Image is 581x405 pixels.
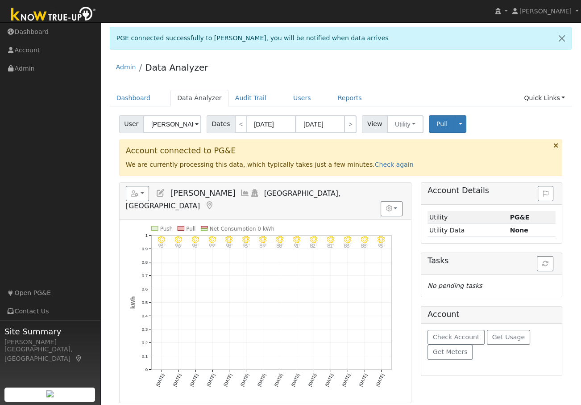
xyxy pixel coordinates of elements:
span: [PERSON_NAME] [519,8,572,15]
div: We are currently processing this data, which typically takes just a few minutes. [119,139,563,176]
text: 0.9 [142,246,148,251]
td: Utility Data [427,224,508,237]
i: 8/17 - Clear [327,236,335,243]
a: Reports [331,90,369,106]
button: Utility [387,115,423,133]
h5: Account [427,310,459,319]
text: [DATE] [274,373,284,387]
text: 0.5 [142,300,148,304]
a: Edit User (35898) [156,189,166,198]
button: Issue History [538,186,553,201]
p: 81° [324,243,337,248]
p: 93° [240,243,253,248]
i: 8/13 - Clear [259,236,267,243]
button: Get Usage [487,330,530,345]
text: [DATE] [375,373,385,387]
a: > [344,115,357,133]
text: 1 [145,232,148,237]
text: 0.3 [142,327,148,332]
i: 8/08 - Clear [175,236,183,243]
span: Get Meters [433,348,468,355]
span: [PERSON_NAME] [170,189,235,198]
text: [DATE] [155,373,165,387]
a: Multi-Series Graph [240,189,250,198]
span: User [119,115,144,133]
text: 0.2 [142,340,148,345]
span: Dates [207,115,235,133]
p: 98° [189,243,202,248]
text: Push [160,225,172,232]
text: [DATE] [189,373,199,387]
a: Login As (last Never) [250,189,260,198]
a: Map [204,201,214,210]
span: Pull [436,120,448,127]
p: 98° [223,243,236,248]
i: 8/20 - Clear [378,236,386,243]
h5: Tasks [427,256,556,266]
a: Dashboard [110,90,158,106]
text: [DATE] [240,373,250,387]
text: [DATE] [206,373,216,387]
img: retrieve [46,390,54,397]
a: Data Analyzer [170,90,228,106]
p: 82° [307,243,320,248]
i: 8/19 - Clear [361,236,369,243]
i: 8/14 - Clear [276,236,284,243]
p: 88° [273,243,286,248]
text: Pull [186,225,195,232]
button: Check Account [427,330,485,345]
text: 0.1 [142,354,148,359]
text: [DATE] [307,373,318,387]
a: Close [552,27,571,49]
i: 8/11 - Clear [225,236,233,243]
h5: Account Details [427,186,556,195]
span: View [362,115,387,133]
a: Admin [116,63,136,71]
text: 0.7 [142,273,148,278]
strong: None [510,227,528,234]
img: Know True-Up [7,5,100,25]
i: 8/12 - Clear [242,236,250,243]
i: 8/16 - Clear [310,236,318,243]
p: 88° [358,243,371,248]
text: Net Consumption 0 kWh [210,225,274,232]
button: Pull [429,115,455,133]
p: 96° [172,243,185,248]
text: [DATE] [324,373,334,387]
p: 93° [375,243,388,248]
text: [DATE] [358,373,368,387]
text: [DATE] [290,373,301,387]
div: [GEOGRAPHIC_DATA], [GEOGRAPHIC_DATA] [4,345,95,363]
i: 8/09 - Clear [191,236,199,243]
span: Site Summary [4,325,95,337]
a: Users [286,90,318,106]
text: kWh [129,296,136,308]
i: 8/18 - Clear [344,236,352,243]
text: [DATE] [341,373,351,387]
text: 0.8 [142,259,148,264]
button: Get Meters [427,345,473,360]
p: 99° [206,243,219,248]
a: < [235,115,247,133]
text: 0.6 [142,286,148,291]
span: Check Account [433,333,480,341]
a: Quick Links [517,90,572,106]
p: 91° [290,243,303,248]
td: Utility [427,211,508,224]
button: Refresh [537,256,553,271]
text: 0 [145,367,148,372]
div: [PERSON_NAME] [4,337,95,347]
text: 0.4 [142,313,148,318]
i: 8/07 - Clear [158,236,166,243]
span: [GEOGRAPHIC_DATA], [GEOGRAPHIC_DATA] [126,189,340,210]
i: 8/15 - Clear [293,236,301,243]
i: 8/10 - Clear [208,236,216,243]
h3: Account connected to PG&E [126,146,556,156]
p: 83° [341,243,354,248]
span: Get Usage [492,333,525,341]
input: Select a User [143,115,201,133]
p: 89° [257,243,270,248]
strong: ID: 17206723, authorized: 08/21/25 [510,214,530,221]
a: Check again [375,161,414,168]
a: Data Analyzer [145,62,208,73]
